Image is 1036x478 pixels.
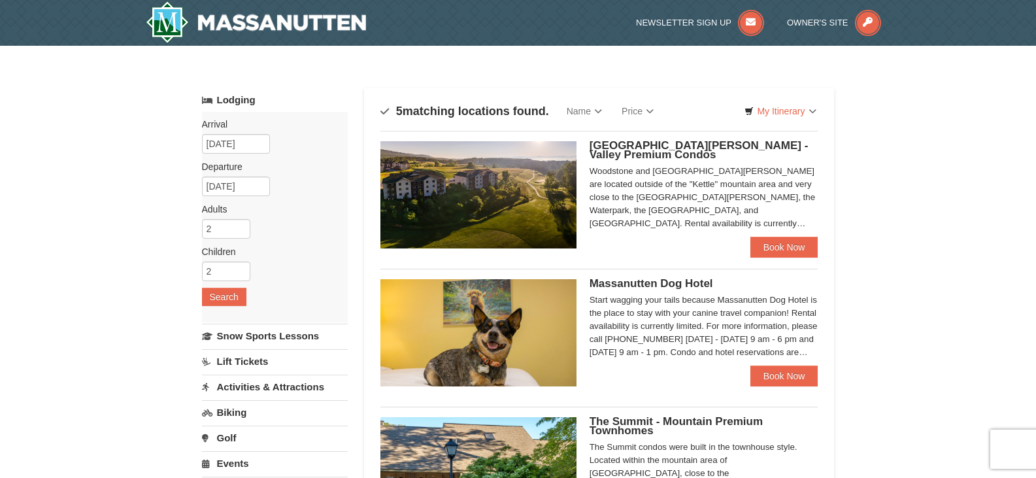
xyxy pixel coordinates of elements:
a: Massanutten Resort [146,1,367,43]
span: Newsletter Sign Up [636,18,731,27]
label: Departure [202,160,338,173]
img: 27428181-5-81c892a3.jpg [380,279,576,386]
img: 19219041-4-ec11c166.jpg [380,141,576,248]
img: Massanutten Resort Logo [146,1,367,43]
label: Adults [202,203,338,216]
a: Lodging [202,88,348,112]
div: Woodstone and [GEOGRAPHIC_DATA][PERSON_NAME] are located outside of the "Kettle" mountain area an... [590,165,818,230]
label: Children [202,245,338,258]
a: Snow Sports Lessons [202,324,348,348]
span: [GEOGRAPHIC_DATA][PERSON_NAME] - Valley Premium Condos [590,139,809,161]
a: Golf [202,426,348,450]
a: Events [202,451,348,475]
a: Activities & Attractions [202,375,348,399]
a: Biking [202,400,348,424]
label: Arrival [202,118,338,131]
span: Owner's Site [787,18,848,27]
a: Price [612,98,663,124]
div: Start wagging your tails because Massanutten Dog Hotel is the place to stay with your canine trav... [590,294,818,359]
a: Book Now [750,237,818,258]
span: The Summit - Mountain Premium Townhomes [590,415,763,437]
a: Book Now [750,366,818,386]
a: Newsletter Sign Up [636,18,764,27]
span: Massanutten Dog Hotel [590,277,713,290]
h4: matching locations found. [380,105,549,118]
a: Name [557,98,612,124]
a: Owner's Site [787,18,881,27]
button: Search [202,288,246,306]
a: My Itinerary [736,101,824,121]
span: 5 [396,105,403,118]
a: Lift Tickets [202,349,348,373]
